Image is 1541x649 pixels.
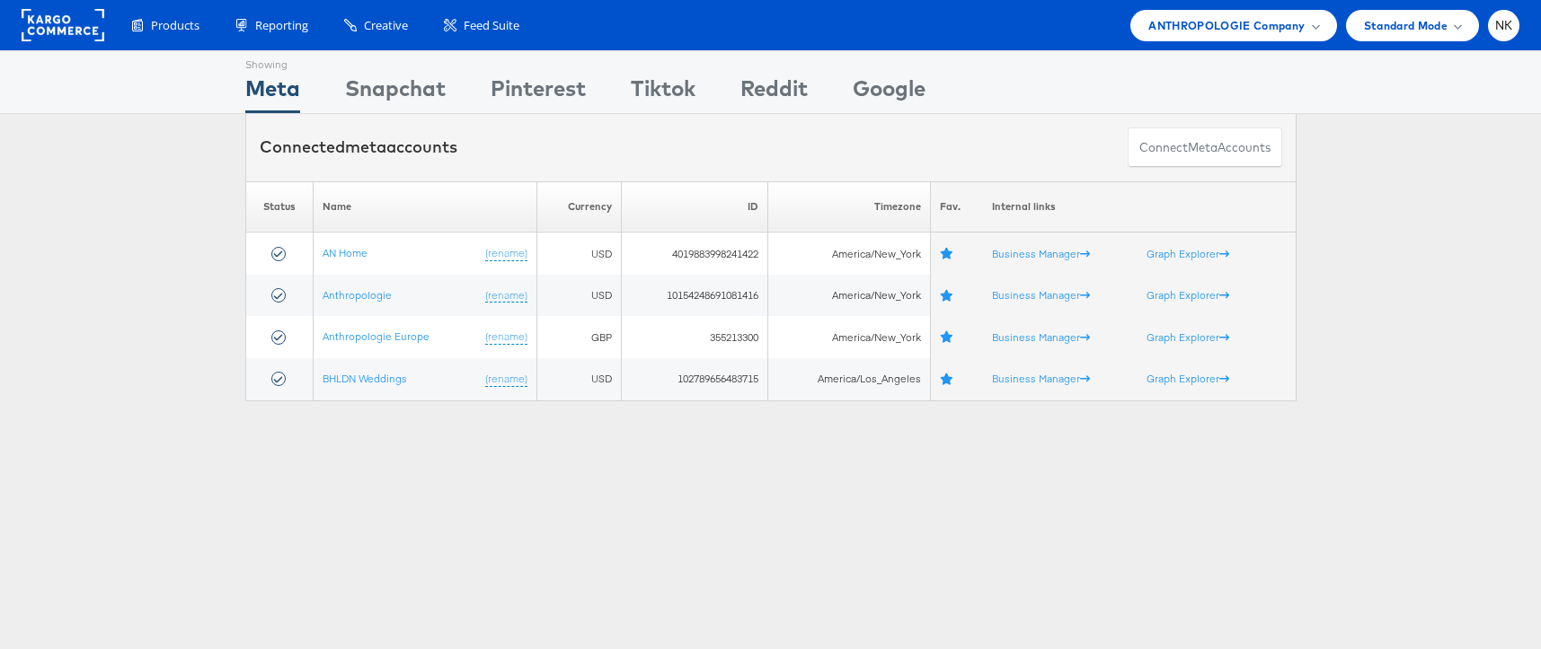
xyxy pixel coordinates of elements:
[323,288,392,302] a: Anthropologie
[1147,330,1229,344] a: Graph Explorer
[992,247,1090,260] a: Business Manager
[323,329,430,343] a: Anthropologie Europe
[768,275,931,317] td: America/New_York
[621,358,768,400] td: 102789656483715
[992,288,1090,302] a: Business Manager
[537,275,621,317] td: USD
[260,136,457,159] div: Connected accounts
[621,181,768,232] th: ID
[255,17,308,34] span: Reporting
[1128,127,1282,168] button: ConnectmetaAccounts
[992,372,1090,385] a: Business Manager
[853,73,925,113] div: Google
[768,232,931,275] td: America/New_York
[485,329,527,345] a: (rename)
[631,73,695,113] div: Tiktok
[1364,16,1448,35] span: Standard Mode
[1147,288,1229,302] a: Graph Explorer
[364,17,408,34] span: Creative
[537,358,621,400] td: USD
[768,181,931,232] th: Timezone
[621,316,768,358] td: 355213300
[323,246,368,259] a: AN Home
[537,232,621,275] td: USD
[768,316,931,358] td: America/New_York
[485,372,527,387] a: (rename)
[491,73,586,113] div: Pinterest
[245,181,314,232] th: Status
[245,73,300,113] div: Meta
[537,181,621,232] th: Currency
[768,358,931,400] td: America/Los_Angeles
[245,51,300,73] div: Showing
[314,181,537,232] th: Name
[621,275,768,317] td: 10154248691081416
[1147,247,1229,260] a: Graph Explorer
[485,246,527,261] a: (rename)
[1147,372,1229,385] a: Graph Explorer
[345,136,386,157] span: meta
[345,73,446,113] div: Snapchat
[621,232,768,275] td: 4019883998241422
[740,73,808,113] div: Reddit
[992,330,1090,344] a: Business Manager
[151,17,199,34] span: Products
[485,288,527,303] a: (rename)
[323,372,407,385] a: BHLDN Weddings
[1188,139,1218,156] span: meta
[537,316,621,358] td: GBP
[464,17,519,34] span: Feed Suite
[1495,20,1513,31] span: NK
[1148,16,1305,35] span: ANTHROPOLOGIE Company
